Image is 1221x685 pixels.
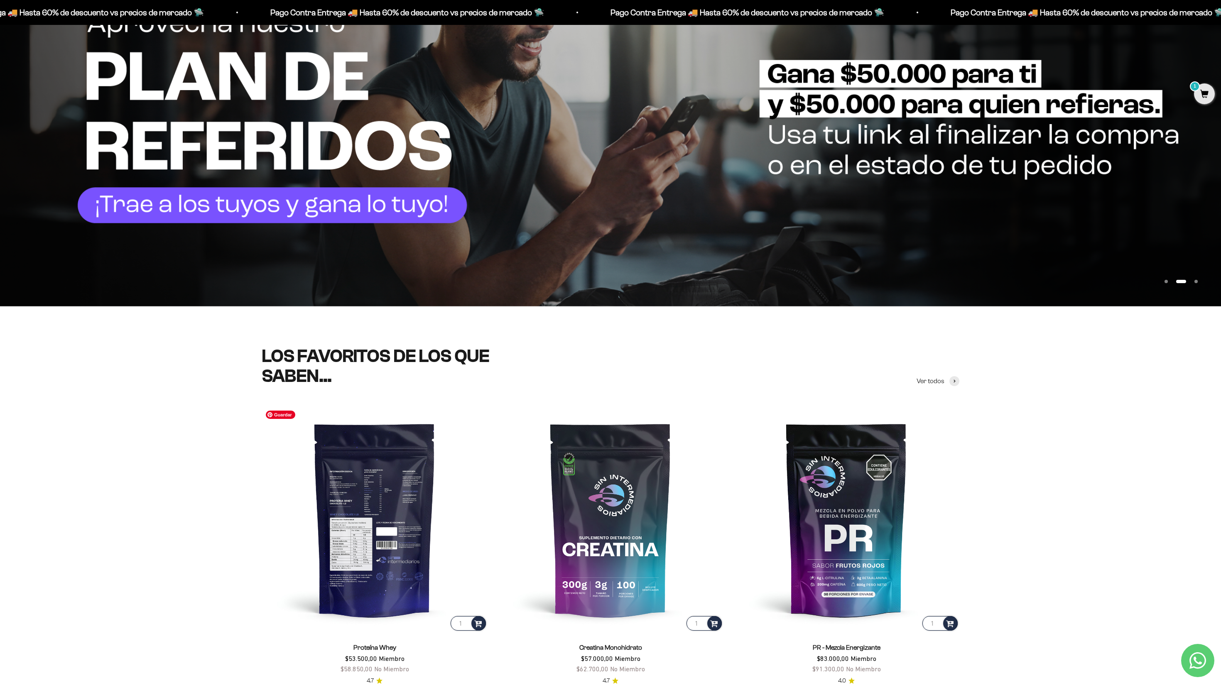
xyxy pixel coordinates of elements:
[249,6,522,19] p: Pago Contra Entrega 🚚 Hasta 60% de descuento vs precios de mercado 🛸
[581,655,613,662] span: $57.000,00
[262,346,489,386] split-lines: LOS FAVORITOS DE LOS QUE SABEN...
[379,655,405,662] span: Miembro
[579,644,642,651] a: Creatina Monohidrato
[262,406,488,632] img: Proteína Whey
[1190,81,1200,91] mark: 1
[341,665,373,673] span: $58.850,00
[813,644,880,651] a: PR - Mezcla Energizante
[353,644,396,651] a: Proteína Whey
[266,411,295,419] span: Guardar
[615,655,640,662] span: Miembro
[576,665,608,673] span: $62.700,00
[610,665,645,673] span: No Miembro
[917,376,944,387] span: Ver todos
[817,655,849,662] span: $83.000,00
[812,665,844,673] span: $91.300,00
[851,655,876,662] span: Miembro
[345,655,377,662] span: $53.500,00
[374,665,409,673] span: No Miembro
[1194,90,1215,99] a: 1
[846,665,881,673] span: No Miembro
[929,6,1203,19] p: Pago Contra Entrega 🚚 Hasta 60% de descuento vs precios de mercado 🛸
[589,6,863,19] p: Pago Contra Entrega 🚚 Hasta 60% de descuento vs precios de mercado 🛸
[917,376,959,387] a: Ver todos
